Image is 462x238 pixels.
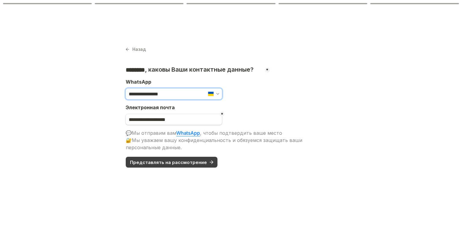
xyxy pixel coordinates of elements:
button: Представлять на рассмотрение [126,157,217,168]
font: Мы уважаем вашу конфиденциальность и обязуемся защищать ваши персональные данные. [126,137,304,150]
input: Поле электронной почты без названия [126,114,222,125]
font: Мы отправим вам [132,130,176,136]
font: , чтобы подтвердить ваше место [200,130,282,136]
font: Назад [132,47,146,52]
img: UA flag [208,92,214,96]
font: 💬 [126,130,132,136]
font: , каковы Ваши контактные данные? [145,66,254,73]
font: Представлять на рассмотрение [130,159,207,165]
input: , каковы ваши контактные данные? [126,88,222,99]
a: WhatsApp [176,130,200,136]
font: WhatsApp [126,79,151,85]
font: Электронная почта [126,104,175,110]
font: 🔐 [126,137,132,143]
button: Назад [126,45,146,54]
